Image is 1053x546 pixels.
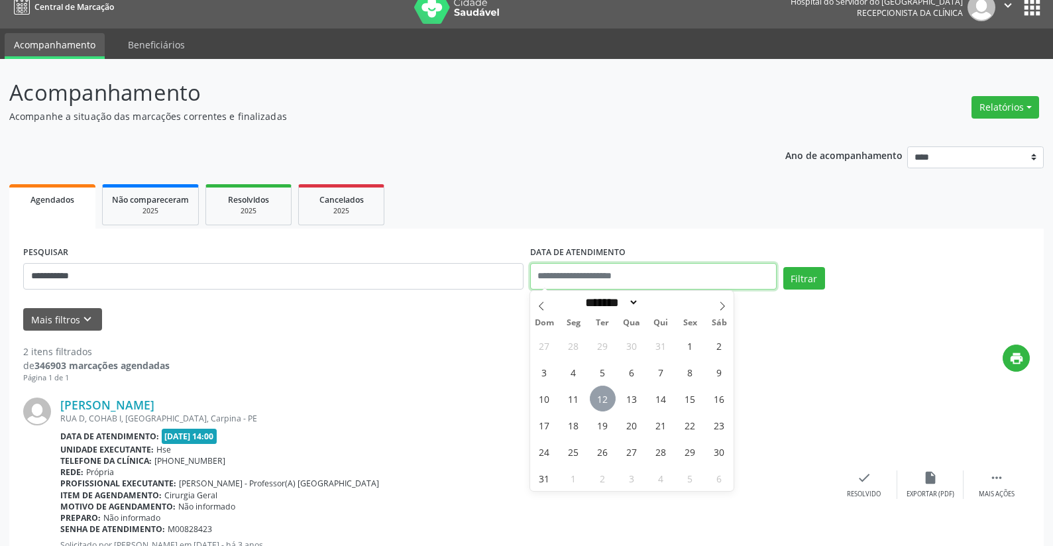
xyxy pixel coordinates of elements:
span: Julho 31, 2025 [648,333,674,358]
b: Senha de atendimento: [60,523,165,535]
span: Resolvidos [228,194,269,205]
div: 2025 [112,206,189,216]
span: Agosto 5, 2025 [590,359,616,385]
span: Agosto 29, 2025 [677,439,703,464]
span: Agosto 19, 2025 [590,412,616,438]
i: insert_drive_file [923,470,938,485]
span: Agosto 28, 2025 [648,439,674,464]
span: Agosto 7, 2025 [648,359,674,385]
b: Rede: [60,466,83,478]
label: PESQUISAR [23,243,68,263]
b: Preparo: [60,512,101,523]
span: Agosto 10, 2025 [531,386,557,411]
span: Agosto 4, 2025 [561,359,586,385]
img: img [23,398,51,425]
span: Central de Marcação [34,1,114,13]
span: Qui [646,319,675,327]
span: Ter [588,319,617,327]
span: Julho 29, 2025 [590,333,616,358]
span: Setembro 6, 2025 [706,465,732,491]
span: Agosto 11, 2025 [561,386,586,411]
div: 2025 [215,206,282,216]
button: Filtrar [783,267,825,290]
select: Month [581,296,639,309]
span: Agosto 8, 2025 [677,359,703,385]
span: Agosto 6, 2025 [619,359,645,385]
span: Agosto 27, 2025 [619,439,645,464]
a: [PERSON_NAME] [60,398,154,412]
b: Data de atendimento: [60,431,159,442]
span: M00828423 [168,523,212,535]
span: Não informado [103,512,160,523]
span: Recepcionista da clínica [857,7,963,19]
span: Agosto 13, 2025 [619,386,645,411]
div: de [23,358,170,372]
span: [DATE] 14:00 [162,429,217,444]
b: Item de agendamento: [60,490,162,501]
span: Julho 30, 2025 [619,333,645,358]
span: Agosto 18, 2025 [561,412,586,438]
span: Dom [530,319,559,327]
span: Agosto 20, 2025 [619,412,645,438]
span: Não compareceram [112,194,189,205]
span: Agosto 12, 2025 [590,386,616,411]
p: Acompanhamento [9,76,734,109]
label: DATA DE ATENDIMENTO [530,243,626,263]
div: RUA D, COHAB I, [GEOGRAPHIC_DATA], Carpina - PE [60,413,831,424]
span: Agosto 25, 2025 [561,439,586,464]
strong: 346903 marcações agendadas [34,359,170,372]
span: Agosto 9, 2025 [706,359,732,385]
span: Setembro 3, 2025 [619,465,645,491]
b: Unidade executante: [60,444,154,455]
span: Hse [156,444,171,455]
span: Setembro 2, 2025 [590,465,616,491]
b: Motivo de agendamento: [60,501,176,512]
i:  [989,470,1004,485]
span: Setembro 5, 2025 [677,465,703,491]
div: Exportar (PDF) [907,490,954,499]
span: Agosto 16, 2025 [706,386,732,411]
span: Agosto 26, 2025 [590,439,616,464]
span: Seg [559,319,588,327]
span: Agosto 14, 2025 [648,386,674,411]
span: Própria [86,466,114,478]
div: Resolvido [847,490,881,499]
span: Agosto 31, 2025 [531,465,557,491]
span: Cancelados [319,194,364,205]
p: Acompanhe a situação das marcações correntes e finalizadas [9,109,734,123]
span: Agosto 3, 2025 [531,359,557,385]
button: print [1003,345,1030,372]
span: Julho 28, 2025 [561,333,586,358]
a: Beneficiários [119,33,194,56]
span: Não informado [178,501,235,512]
button: Relatórios [971,96,1039,119]
b: Telefone da clínica: [60,455,152,466]
input: Year [639,296,683,309]
i: check [857,470,871,485]
div: Mais ações [979,490,1015,499]
span: Sex [675,319,704,327]
span: Agosto 2, 2025 [706,333,732,358]
div: Página 1 de 1 [23,372,170,384]
span: [PHONE_NUMBER] [154,455,225,466]
span: Agosto 24, 2025 [531,439,557,464]
span: Julho 27, 2025 [531,333,557,358]
i: print [1009,351,1024,366]
span: Agosto 15, 2025 [677,386,703,411]
i: keyboard_arrow_down [80,312,95,327]
span: Qua [617,319,646,327]
div: 2025 [308,206,374,216]
button: Mais filtroskeyboard_arrow_down [23,308,102,331]
a: Acompanhamento [5,33,105,59]
span: Agosto 17, 2025 [531,412,557,438]
span: Agosto 1, 2025 [677,333,703,358]
span: Agendados [30,194,74,205]
span: Setembro 4, 2025 [648,465,674,491]
span: Cirurgia Geral [164,490,217,501]
p: Ano de acompanhamento [785,146,903,163]
span: Agosto 22, 2025 [677,412,703,438]
div: 2 itens filtrados [23,345,170,358]
b: Profissional executante: [60,478,176,489]
span: Sáb [704,319,734,327]
span: Agosto 23, 2025 [706,412,732,438]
